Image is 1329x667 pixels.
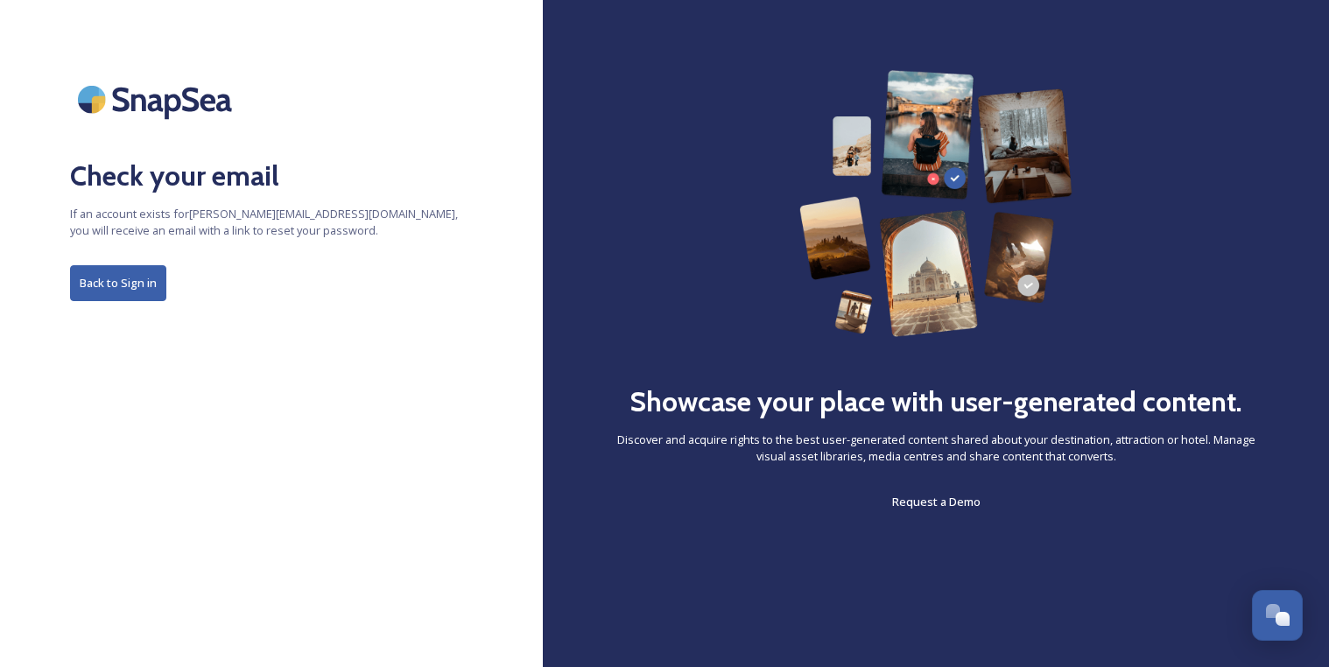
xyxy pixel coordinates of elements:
button: Open Chat [1252,590,1303,641]
img: SnapSea Logo [70,70,245,129]
span: If an account exists for [PERSON_NAME][EMAIL_ADDRESS][DOMAIN_NAME] , you will receive an email wi... [70,206,473,239]
img: 63b42ca75bacad526042e722_Group%20154-p-800.png [799,70,1072,337]
span: Request a Demo [892,494,981,509]
h2: Showcase your place with user-generated content. [629,381,1242,423]
h2: Check your email [70,155,473,197]
button: Back to Sign in [70,265,166,301]
span: Discover and acquire rights to the best user-generated content shared about your destination, att... [613,432,1259,465]
a: Back to Sign in [70,265,473,301]
a: Request a Demo [892,491,981,512]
